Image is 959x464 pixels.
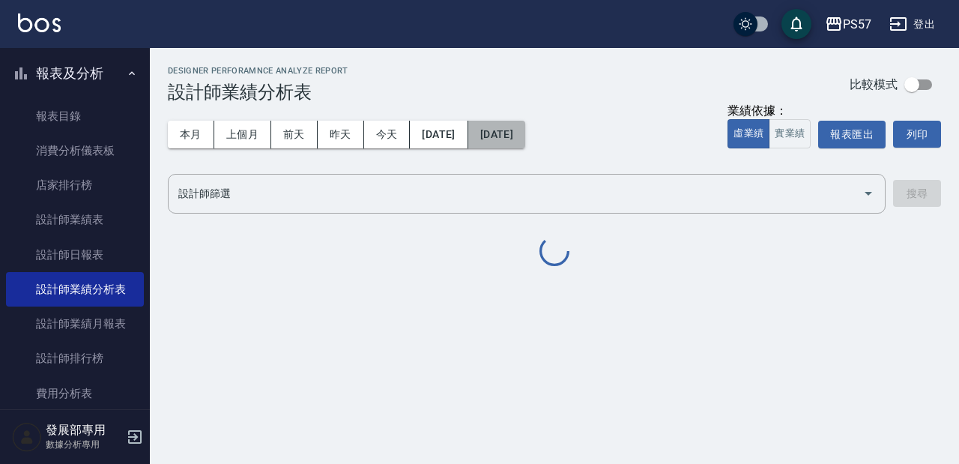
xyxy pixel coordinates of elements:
button: 昨天 [318,121,364,148]
button: 虛業績 [727,119,769,148]
a: 設計師業績月報表 [6,307,144,341]
a: 費用分析表 [6,376,144,411]
div: PS57 [843,15,871,34]
button: [DATE] [410,121,468,148]
input: 選擇設計師 [175,181,856,207]
button: [DATE] [468,121,525,148]
a: 設計師排行榜 [6,341,144,376]
a: 店家排行榜 [6,168,144,202]
p: 比較模式 [850,76,898,92]
button: 報表匯出 [818,121,886,148]
h2: Designer Perforamnce Analyze Report [168,66,348,76]
h3: 設計師業績分析表 [168,82,348,103]
img: Person [12,422,42,452]
button: 報表及分析 [6,54,144,93]
button: 列印 [893,121,941,148]
button: 實業績 [769,119,811,148]
img: Logo [18,13,61,32]
button: Open [856,181,880,205]
a: 消費分析儀表板 [6,133,144,168]
a: 報表目錄 [6,99,144,133]
a: 設計師業績表 [6,202,144,237]
button: 本月 [168,121,214,148]
button: save [781,9,811,39]
div: 業績依據： [727,103,811,119]
a: 設計師業績分析表 [6,272,144,307]
button: 前天 [271,121,318,148]
button: PS57 [819,9,877,40]
button: 今天 [364,121,411,148]
p: 數據分析專用 [46,438,122,451]
button: 登出 [883,10,941,38]
a: 設計師日報表 [6,238,144,272]
button: 上個月 [214,121,271,148]
h5: 發展部專用 [46,423,122,438]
